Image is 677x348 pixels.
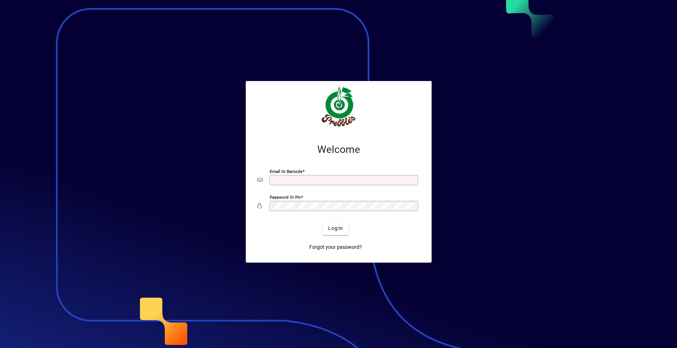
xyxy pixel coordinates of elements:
[270,194,301,199] mat-label: Password or Pin
[309,243,362,251] span: Forgot your password?
[257,143,420,156] h2: Welcome
[306,241,365,254] a: Forgot your password?
[270,169,302,174] mat-label: Email or Barcode
[322,222,349,235] button: Login
[328,224,343,232] span: Login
